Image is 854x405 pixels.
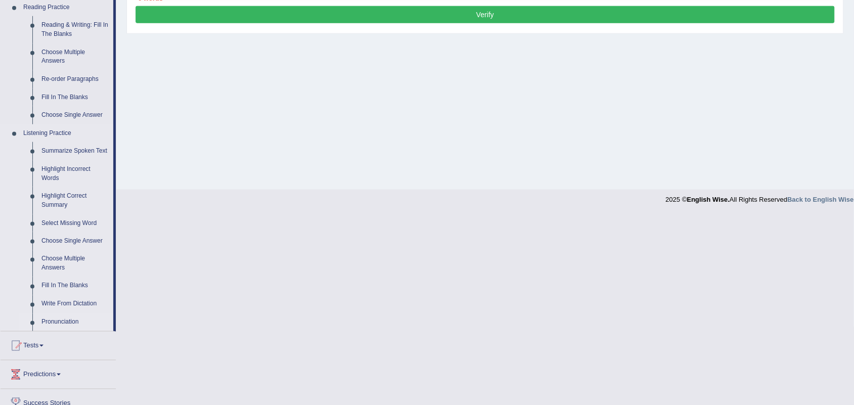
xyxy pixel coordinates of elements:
[37,43,113,70] a: Choose Multiple Answers
[37,214,113,233] a: Select Missing Word
[37,313,113,332] a: Pronunciation
[37,160,113,187] a: Highlight Incorrect Words
[1,361,116,386] a: Predictions
[37,295,113,313] a: Write From Dictation
[1,332,116,357] a: Tests
[37,187,113,214] a: Highlight Correct Summary
[37,277,113,295] a: Fill In The Blanks
[37,142,113,160] a: Summarize Spoken Text
[687,196,730,203] strong: English Wise.
[19,124,113,143] a: Listening Practice
[37,88,113,107] a: Fill In The Blanks
[37,70,113,88] a: Re-order Paragraphs
[37,250,113,277] a: Choose Multiple Answers
[788,196,854,203] a: Back to English Wise
[37,106,113,124] a: Choose Single Answer
[37,232,113,250] a: Choose Single Answer
[136,6,835,23] button: Verify
[666,190,854,204] div: 2025 © All Rights Reserved
[37,16,113,43] a: Reading & Writing: Fill In The Blanks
